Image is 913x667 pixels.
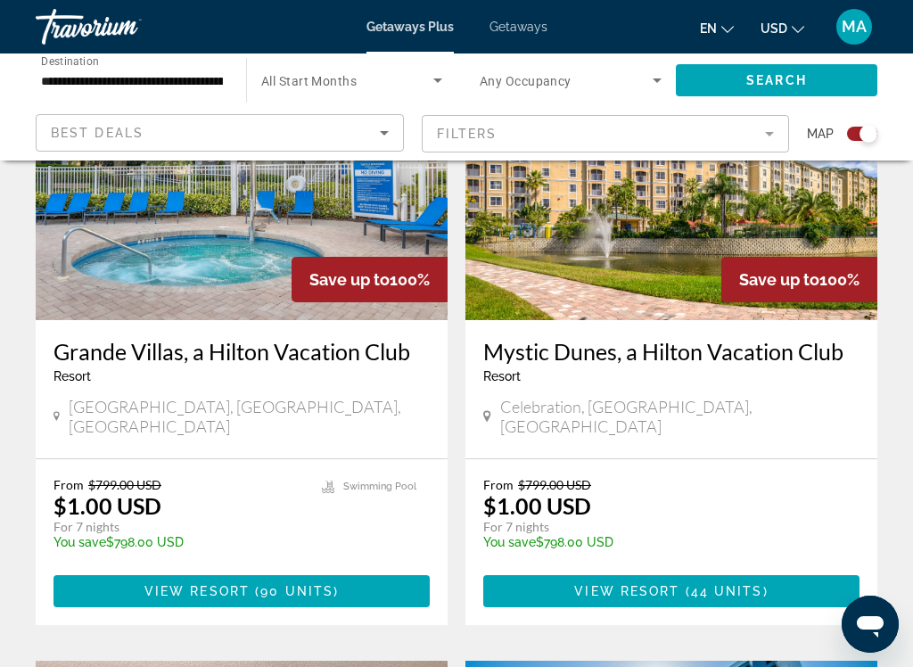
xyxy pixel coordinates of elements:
span: You save [483,535,536,549]
img: DP77E01X.jpg [465,35,877,320]
mat-select: Sort by [51,122,389,144]
button: User Menu [831,8,877,45]
a: Grande Villas, a Hilton Vacation Club [53,338,430,365]
a: Getaways [489,20,547,34]
p: $798.00 USD [483,535,842,549]
span: ( ) [679,584,768,598]
span: Resort [53,369,91,383]
span: From [53,477,84,492]
span: Save up to [309,270,390,289]
p: For 7 nights [53,519,304,535]
span: Map [807,121,834,146]
button: Search [676,64,877,96]
span: ( ) [250,584,339,598]
span: Destination [41,54,99,67]
span: 44 units [691,584,763,598]
span: All Start Months [261,74,357,88]
span: Search [746,73,807,87]
button: Change language [700,15,734,41]
span: View Resort [574,584,679,598]
p: $1.00 USD [483,492,591,519]
span: [GEOGRAPHIC_DATA], [GEOGRAPHIC_DATA], [GEOGRAPHIC_DATA] [69,397,430,436]
span: $799.00 USD [88,477,161,492]
a: Mystic Dunes, a Hilton Vacation Club [483,338,860,365]
p: For 7 nights [483,519,842,535]
span: Swimming Pool [343,481,416,492]
div: 100% [292,257,448,302]
button: Filter [422,114,790,153]
span: en [700,21,717,36]
span: You save [53,535,106,549]
p: $798.00 USD [53,535,304,549]
span: Any Occupancy [480,74,572,88]
span: MA [842,18,867,36]
a: Travorium [36,4,214,50]
span: USD [761,21,787,36]
button: Change currency [761,15,804,41]
span: From [483,477,514,492]
button: View Resort(44 units) [483,575,860,607]
div: 100% [721,257,877,302]
span: Save up to [739,270,819,289]
span: Resort [483,369,521,383]
span: Best Deals [51,126,144,140]
iframe: Button to launch messaging window [842,596,899,653]
img: 3996O01X.jpg [36,35,448,320]
a: Getaways Plus [366,20,454,34]
p: $1.00 USD [53,492,161,519]
span: View Resort [144,584,250,598]
span: 90 units [260,584,333,598]
span: $799.00 USD [518,477,591,492]
button: View Resort(90 units) [53,575,430,607]
span: Celebration, [GEOGRAPHIC_DATA], [GEOGRAPHIC_DATA] [500,397,860,436]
